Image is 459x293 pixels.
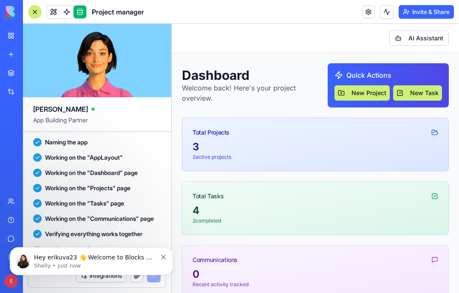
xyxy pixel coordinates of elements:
div: 4 [21,180,266,194]
button: New Task [221,62,270,77]
span: Naming the app [45,138,88,146]
button: AI Assistant [218,7,277,22]
p: 2 completed [21,194,266,200]
span: App Building Partner [33,116,161,131]
span: Working on the "Communications" page [45,214,154,223]
p: 2 active projects [21,130,266,137]
div: Total Tasks [21,168,52,177]
button: New Project [163,62,218,77]
span: E [4,274,18,288]
h1: Dashboard [10,44,149,59]
button: Invite & Share [399,5,454,19]
span: Working on the "Dashboard" page [45,169,138,177]
span: Working on the "Tasks" page [45,199,124,208]
img: logo [6,6,59,18]
h3: Quick Actions [175,46,220,56]
p: Recent activity tracked [21,257,266,264]
span: Working on the "AppLayout" [45,153,123,162]
p: Welcome back! Here's your project overview. [10,59,149,79]
iframe: Intercom notifications message [6,229,176,289]
div: Total Projects [21,104,58,113]
span: [PERSON_NAME] [33,104,88,114]
div: Communications [21,232,66,240]
span: Project manager [92,7,144,17]
span: Working on the "Projects" page [45,184,130,192]
div: 0 [21,244,266,257]
div: 3 [21,116,266,130]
